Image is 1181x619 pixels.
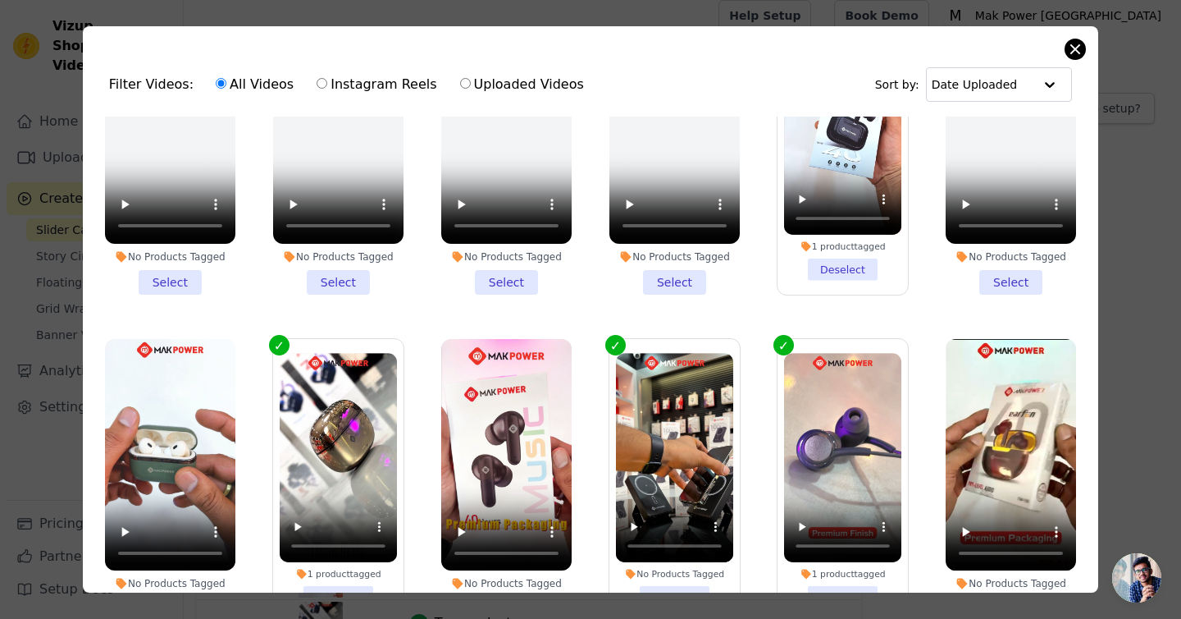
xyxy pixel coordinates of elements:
div: No Products Tagged [616,568,733,580]
div: No Products Tagged [273,250,404,264]
div: Sort by: [875,67,1073,102]
div: No Products Tagged [105,577,235,590]
div: 1 product tagged [280,568,397,580]
div: No Products Tagged [441,250,572,264]
div: Filter Videos: [109,66,593,103]
div: No Products Tagged [946,250,1076,264]
button: Close modal [1065,39,1085,59]
div: 1 product tagged [784,568,901,580]
label: All Videos [215,74,294,95]
label: Instagram Reels [316,74,437,95]
label: Uploaded Videos [459,74,585,95]
div: No Products Tagged [946,577,1076,590]
div: No Products Tagged [441,577,572,590]
div: 1 product tagged [784,241,901,252]
div: No Products Tagged [609,250,740,264]
div: Open chat [1112,553,1161,603]
div: No Products Tagged [105,250,235,264]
